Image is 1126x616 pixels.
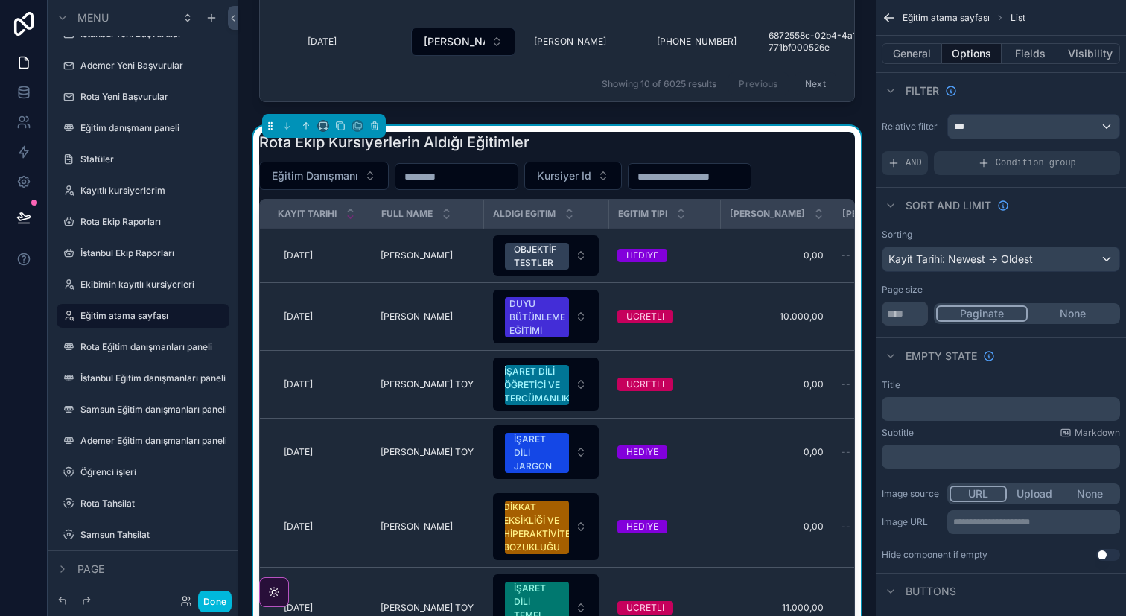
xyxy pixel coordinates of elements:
span: [DATE] [284,378,313,390]
span: Buttons [906,584,956,599]
label: Rota Ekip Raporları [80,216,220,228]
span: 0,00 [729,378,824,390]
span: Eğitim atama sayfası [903,12,990,24]
button: Next [795,72,836,95]
button: None [1062,486,1118,502]
span: [PERSON_NAME] [381,250,453,261]
button: Done [198,591,232,612]
label: Title [882,379,900,391]
span: [PERSON_NAME] TOY [381,602,474,614]
span: Aldigi Egitim [493,208,556,220]
label: Eğitim atama sayfası [80,310,220,322]
span: Showing 10 of 6025 results [602,78,716,90]
span: 0,00 [729,521,824,533]
a: Markdown [1060,427,1120,439]
span: Egitim Tipi [618,208,667,220]
span: -- [842,521,850,533]
button: Fields [1002,43,1061,64]
div: İŞARET DİLİ JARGON [514,433,560,473]
div: UCRETLI [626,601,664,615]
label: Ademer Yeni Başvurular [80,60,220,72]
div: HEDIYE [626,520,658,533]
div: OBJEKTİF TESTLER [514,243,560,270]
span: [PERSON_NAME] TOY [381,446,474,458]
label: Samsun Tahsilat [80,529,220,541]
button: Select Button [493,358,599,411]
span: [PERSON_NAME] [842,208,917,220]
span: 0,00 [729,250,824,261]
button: Kayit Tarihi: Newest -> Oldest [882,247,1120,272]
span: Empty state [906,349,977,363]
span: [DATE] [284,311,313,323]
span: Markdown [1075,427,1120,439]
span: [DATE] [284,602,313,614]
span: Kursiyer Id [537,168,591,183]
span: [PERSON_NAME] [381,521,453,533]
span: 11.000,00 [729,602,824,614]
a: Samsun Eğitim danışmanları paneli [80,404,226,416]
span: Menu [77,10,109,25]
span: 10.000,00 [729,311,824,323]
span: List [1011,12,1025,24]
a: Ekibimin kayıtlı kursiyerleri [80,279,220,290]
label: Rota Tahsilat [80,498,220,509]
div: scrollable content [947,510,1120,534]
label: Relative filter [882,121,941,133]
label: Image source [882,488,941,500]
span: 0,00 [729,446,824,458]
span: Sort And Limit [906,198,991,213]
label: Rota Yeni Başvurular [80,91,220,103]
span: Filter [906,83,939,98]
span: [DATE] [284,521,313,533]
button: Select Button [524,162,622,190]
div: scrollable content [882,397,1120,421]
div: İŞARET DİLİ ÖĞRETİCİ VE TERCÜMANLIK [504,365,570,405]
label: Eğitim danışmanı paneli [80,122,220,134]
label: İstanbul Ekip Raporları [80,247,220,259]
h1: Rota Ekip Kursiyerlerin Aldığı Eğitimler [259,132,529,153]
span: Full Name [381,208,433,220]
div: DİKKAT EKSİKLİĞİ VE HİPERAKTİVİTE BOZUKLUĞU [503,501,570,554]
span: 10 [842,602,936,614]
a: Statüler [80,153,220,165]
span: [PERSON_NAME] [730,208,805,220]
label: Sorting [882,229,912,241]
div: UCRETLI [626,310,664,323]
button: Visibility [1060,43,1120,64]
span: [PERSON_NAME] TOY [381,378,474,390]
button: Select Button [259,162,389,190]
a: Kayıtlı kursiyerlerim [80,185,220,197]
div: UCRETLI [626,378,664,391]
button: Select Button [493,290,599,343]
button: Paginate [936,305,1028,322]
span: 10 [842,311,936,323]
span: -- [842,378,850,390]
button: URL [950,486,1007,502]
span: -- [842,446,850,458]
label: Öğrenci işleri [80,466,220,478]
button: Select Button [493,493,599,560]
label: Ademer Eğitim danışmanları paneli [80,435,226,447]
span: -- [842,250,850,261]
button: None [1028,305,1118,322]
span: Condition group [996,157,1076,169]
label: Page size [882,284,923,296]
button: Options [942,43,1002,64]
button: General [882,43,942,64]
span: [PERSON_NAME] [381,311,453,323]
div: DUYU BÜTÜNLEME EĞİTİMİ [509,297,565,337]
button: Select Button [493,235,599,276]
span: [DATE] [284,446,313,458]
button: Upload [1007,486,1063,502]
label: İstanbul Eğitim danışmanları paneli [80,372,226,384]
